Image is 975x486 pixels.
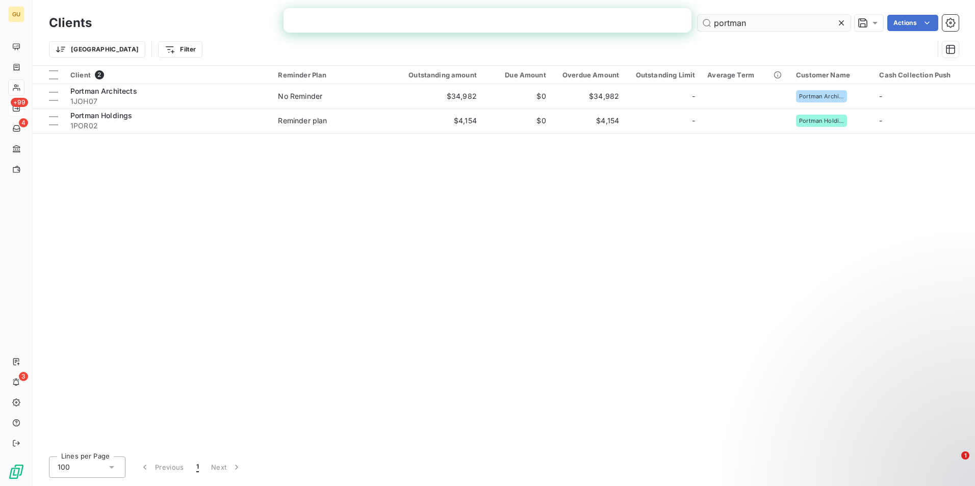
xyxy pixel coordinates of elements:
[70,121,266,131] span: 1POR02
[771,387,975,458] iframe: Intercom notifications message
[134,456,190,478] button: Previous
[879,92,882,100] span: -
[799,118,844,124] span: Portman Holdings
[19,372,28,381] span: 3
[8,6,24,22] div: GU
[483,84,552,109] td: $0
[70,96,266,106] span: 1JOH07
[284,8,691,33] iframe: Intercom live chat bannière
[879,71,969,79] div: Cash Collection Push
[384,84,483,109] td: $34,982
[799,93,844,99] span: Portman Architects
[95,70,104,79] span: 2
[692,91,695,101] span: -
[558,71,619,79] div: Overdue Amount
[698,15,851,31] input: Search
[58,462,70,472] span: 100
[961,451,969,460] span: 1
[278,116,327,126] div: Reminder plan
[489,71,546,79] div: Due Amount
[552,84,625,109] td: $34,982
[49,14,92,32] h3: Clients
[11,98,28,107] span: +99
[552,109,625,133] td: $4,154
[796,71,867,79] div: Customer Name
[278,91,322,101] div: No Reminder
[19,118,28,127] span: 4
[70,87,137,95] span: Portman Architects
[70,71,91,79] span: Client
[384,109,483,133] td: $4,154
[707,71,784,79] div: Average Term
[205,456,248,478] button: Next
[278,71,378,79] div: Reminder Plan
[887,15,938,31] button: Actions
[196,462,199,472] span: 1
[879,116,882,125] span: -
[940,451,965,476] iframe: Intercom live chat
[391,71,477,79] div: Outstanding amount
[483,109,552,133] td: $0
[8,464,24,480] img: Logo LeanPay
[70,111,132,120] span: Portman Holdings
[158,41,202,58] button: Filter
[692,116,695,126] span: -
[631,71,695,79] div: Outstanding Limit
[190,456,205,478] button: 1
[49,41,145,58] button: [GEOGRAPHIC_DATA]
